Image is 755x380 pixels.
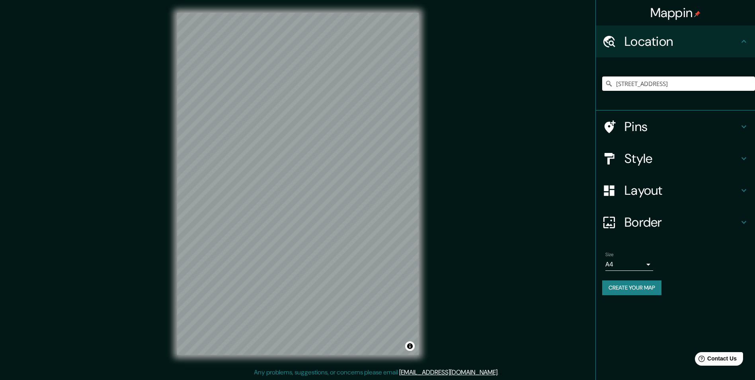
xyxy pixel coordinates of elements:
[499,368,500,377] div: .
[684,349,746,371] iframe: Help widget launcher
[405,341,415,351] button: Toggle attribution
[605,258,653,271] div: A4
[399,368,497,376] a: [EMAIL_ADDRESS][DOMAIN_NAME]
[605,251,614,258] label: Size
[596,206,755,238] div: Border
[596,111,755,143] div: Pins
[596,143,755,174] div: Style
[596,25,755,57] div: Location
[624,33,739,49] h4: Location
[602,76,755,91] input: Pick your city or area
[596,174,755,206] div: Layout
[500,368,501,377] div: .
[254,368,499,377] p: Any problems, suggestions, or concerns please email .
[624,151,739,166] h4: Style
[177,13,419,355] canvas: Map
[624,182,739,198] h4: Layout
[650,5,701,21] h4: Mappin
[624,214,739,230] h4: Border
[694,11,700,17] img: pin-icon.png
[624,119,739,135] h4: Pins
[602,280,661,295] button: Create your map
